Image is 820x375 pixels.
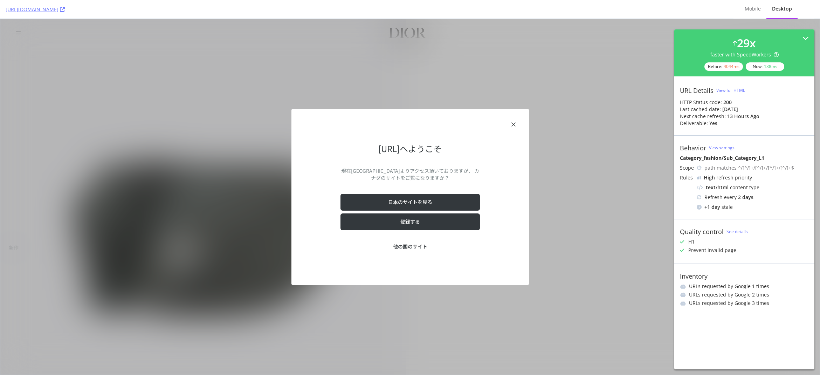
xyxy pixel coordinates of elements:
[709,145,735,151] a: View settings
[722,106,738,113] div: [DATE]
[716,85,745,96] button: View full HTML
[688,247,736,254] div: Prevent invalid page
[680,106,721,113] div: Last cached date:
[738,194,753,201] div: 2 days
[746,62,784,71] div: Now:
[509,101,517,110] button: aria_closeGeolocationDialog
[723,99,732,105] strong: 200
[680,87,714,94] div: URL Details
[709,120,717,127] div: Yes
[340,148,480,162] p: 現在[GEOGRAPHIC_DATA]よりアクセス頂いておりますが、 カナダのサイトをご覧になりますか？
[716,87,745,93] div: View full HTML
[704,174,715,181] div: High
[704,62,743,71] div: Before:
[680,155,809,162] div: Category_fashion/Sub_Category_L1
[710,51,779,58] div: faster with SpeedWorkers
[680,144,706,152] div: Behavior
[680,113,726,120] div: Next cache refresh:
[6,6,65,13] a: [URL][DOMAIN_NAME]
[688,238,695,245] div: H1
[680,272,708,280] div: Inventory
[697,194,809,201] div: Refresh every
[393,224,427,232] button: 他の国のサイト
[680,99,809,106] div: HTTP Status code:
[727,113,759,120] div: 13 hours ago
[680,164,694,171] div: Scope
[737,35,756,51] div: 29 x
[697,176,701,179] img: cRr4yx4cyByr8BeLxltRlzBPIAAAAAElFTkSuQmCC
[697,204,809,211] div: stale
[378,124,441,136] h4: [URL]へようこそ
[764,63,777,69] div: 138 ms
[704,174,752,181] div: refresh priority
[724,63,739,69] div: 4044 ms
[726,229,748,234] a: See details
[680,228,724,236] div: Quality control
[680,283,809,290] li: URLs requested by Google 1 times
[745,5,761,12] div: Mobile
[772,5,792,12] div: Desktop
[704,164,809,171] div: path matches ^/[^/]+/[^/]+/[^/]+/[^/]+$
[680,300,809,307] li: URLs requested by Google 3 times
[697,184,809,191] div: content type
[704,204,720,211] div: + 1 day
[706,184,729,191] div: text/html
[340,195,480,211] button: 登録する
[680,174,694,181] div: Rules
[680,291,809,298] li: URLs requested by Google 2 times
[340,175,480,192] button: 日本のサイトを見る
[680,120,708,127] div: Deliverable:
